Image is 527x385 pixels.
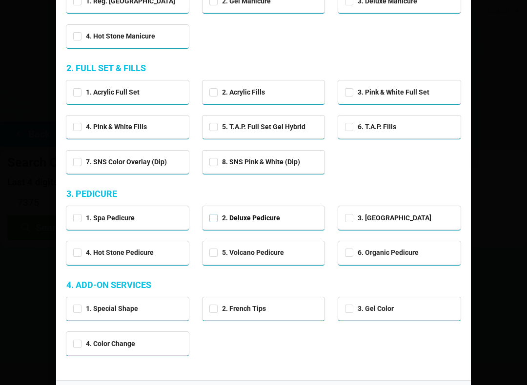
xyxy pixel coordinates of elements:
label: 4. Hot Stone Manicure [73,32,155,40]
label: 1. Spa Pedicure [73,214,135,222]
div: 3. PEDICURE [66,188,461,199]
label: 5. Volcano Pedicure [209,249,284,257]
label: 7. SNS Color Overlay (Dip) [73,158,167,166]
label: 4. Pink & White Fills [73,123,147,131]
label: 1. Acrylic Full Set [73,88,140,96]
label: 1. Special Shape [73,305,138,313]
label: 8. SNS Pink & White (Dip) [209,158,300,166]
label: 4. Hot Stone Pedicure [73,249,154,257]
label: 2. French Tips [209,305,266,313]
div: 2. FULL SET & FILLS [66,62,461,74]
label: 6. T.A.P. Fills [345,123,396,131]
label: 4. Color Change [73,340,135,348]
label: 3. Gel Color [345,305,394,313]
div: 4. ADD-ON SERVICES [66,279,461,290]
label: 6. Organic Pedicure [345,249,419,257]
label: 3. Pink & White Full Set [345,88,429,96]
label: 5. T.A.P. Full Set Gel Hybrid [209,123,305,131]
label: 2. Acrylic Fills [209,88,265,96]
label: 3. [GEOGRAPHIC_DATA] [345,214,431,222]
label: 2. Deluxe Pedicure [209,214,280,222]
